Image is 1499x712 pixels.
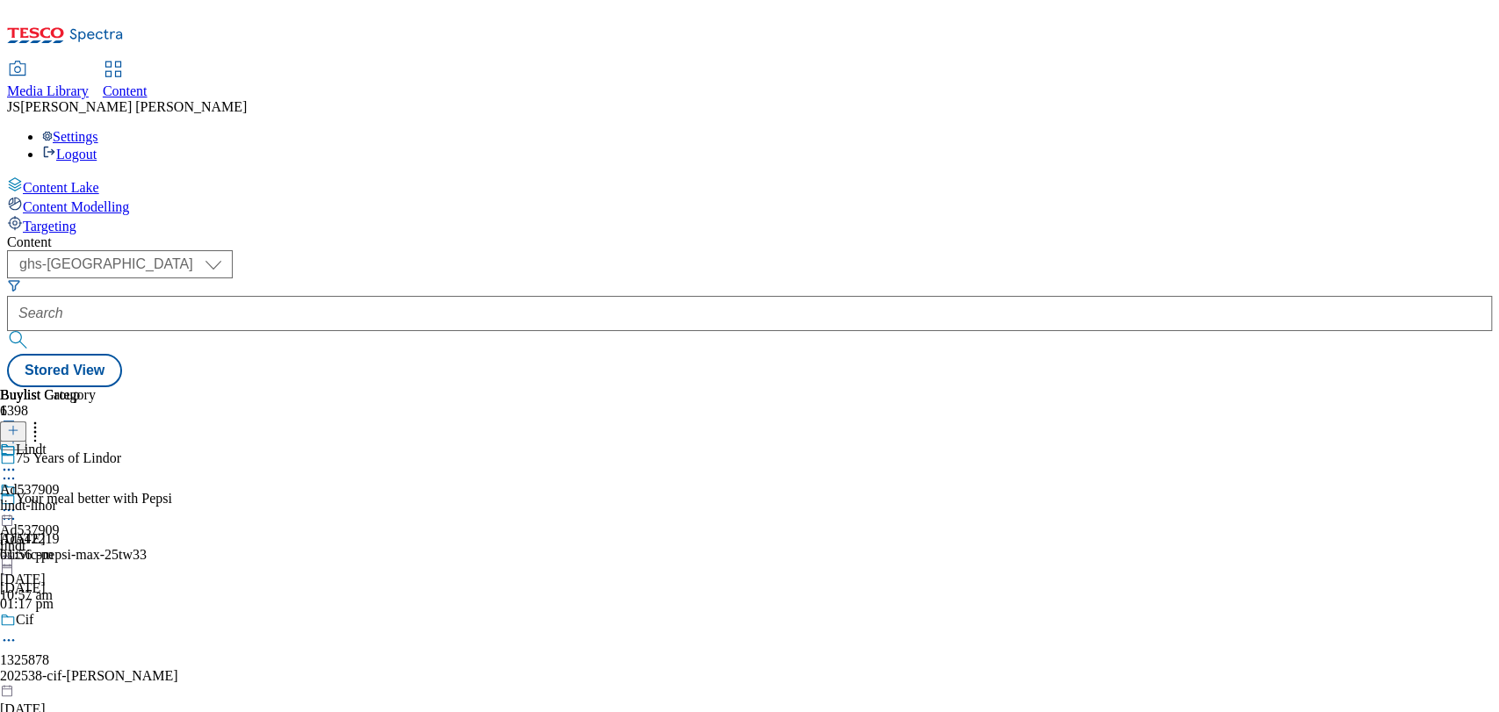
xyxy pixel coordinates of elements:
div: Lindt [16,442,47,457]
a: Logout [42,147,97,162]
span: Media Library [7,83,89,98]
input: Search [7,296,1492,331]
a: Content Modelling [7,196,1492,215]
a: Content [103,62,148,99]
span: Targeting [23,219,76,234]
a: Media Library [7,62,89,99]
a: Settings [42,129,98,144]
span: Content Modelling [23,199,129,214]
span: Content Lake [23,180,99,195]
a: Content Lake [7,176,1492,196]
a: Targeting [7,215,1492,234]
span: JS [7,99,20,114]
div: Your meal better with Pepsi [16,491,172,507]
span: Content [103,83,148,98]
svg: Search Filters [7,278,21,292]
button: Stored View [7,354,122,387]
div: Content [7,234,1492,250]
span: [PERSON_NAME] [PERSON_NAME] [20,99,247,114]
div: Cif [16,612,33,628]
